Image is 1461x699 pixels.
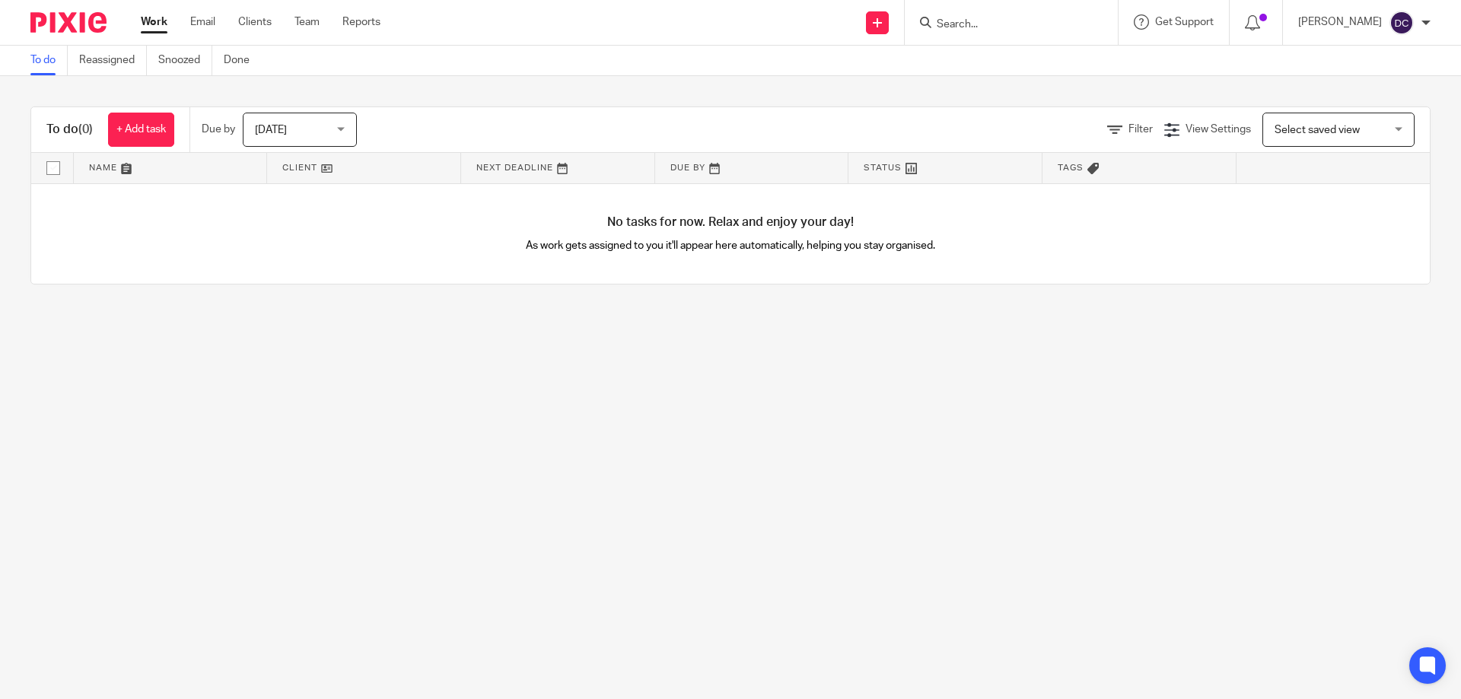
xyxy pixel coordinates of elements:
[935,18,1072,32] input: Search
[1155,17,1214,27] span: Get Support
[1298,14,1382,30] p: [PERSON_NAME]
[78,123,93,135] span: (0)
[342,14,380,30] a: Reports
[1389,11,1414,35] img: svg%3E
[294,14,320,30] a: Team
[108,113,174,147] a: + Add task
[202,122,235,137] p: Due by
[255,125,287,135] span: [DATE]
[46,122,93,138] h1: To do
[30,12,107,33] img: Pixie
[1186,124,1251,135] span: View Settings
[1275,125,1360,135] span: Select saved view
[1128,124,1153,135] span: Filter
[381,238,1081,253] p: As work gets assigned to you it'll appear here automatically, helping you stay organised.
[30,46,68,75] a: To do
[190,14,215,30] a: Email
[224,46,261,75] a: Done
[158,46,212,75] a: Snoozed
[31,214,1430,230] h4: No tasks for now. Relax and enjoy your day!
[141,14,167,30] a: Work
[1058,164,1084,172] span: Tags
[79,46,147,75] a: Reassigned
[238,14,272,30] a: Clients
